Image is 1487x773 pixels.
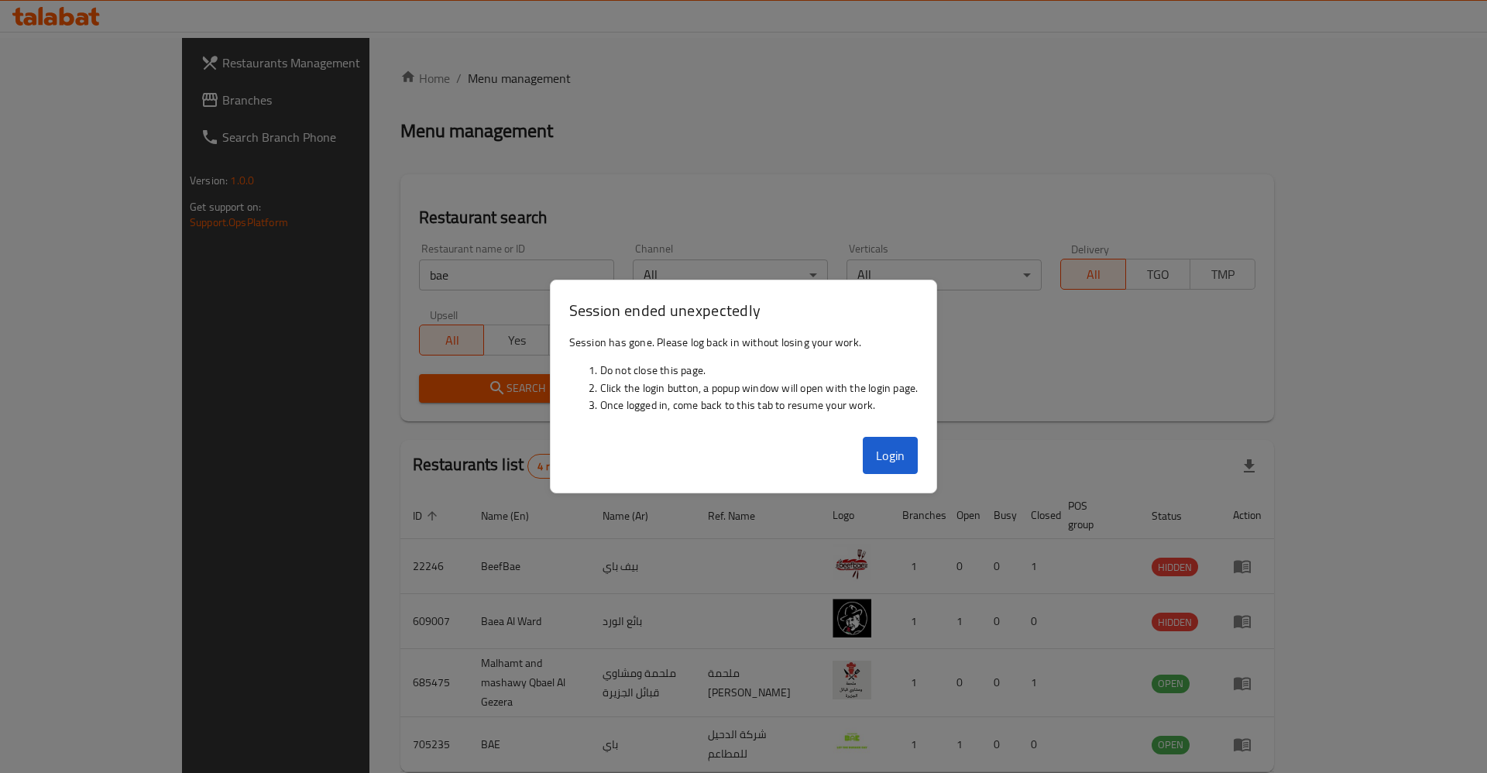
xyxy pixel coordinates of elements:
[600,380,919,397] li: Click the login button, a popup window will open with the login page.
[569,299,919,321] h3: Session ended unexpectedly
[600,362,919,379] li: Do not close this page.
[863,437,919,474] button: Login
[551,328,937,431] div: Session has gone. Please log back in without losing your work.
[600,397,919,414] li: Once logged in, come back to this tab to resume your work.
